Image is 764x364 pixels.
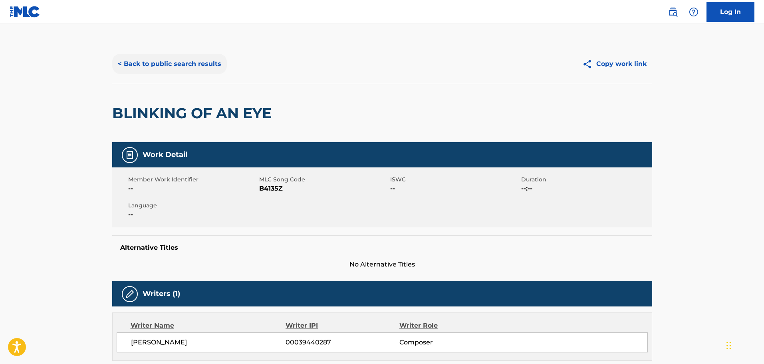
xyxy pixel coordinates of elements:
span: MLC Song Code [259,175,388,184]
img: help [689,7,699,17]
button: Copy work link [577,54,652,74]
iframe: Chat Widget [724,326,764,364]
span: -- [390,184,519,193]
button: < Back to public search results [112,54,227,74]
a: Log In [706,2,754,22]
h5: Alternative Titles [120,244,644,252]
span: [PERSON_NAME] [131,338,286,347]
h5: Work Detail [143,150,187,159]
div: Writer Name [131,321,286,330]
span: 00039440287 [286,338,399,347]
img: MLC Logo [10,6,40,18]
div: Writer Role [399,321,503,330]
div: Writer IPI [286,321,399,330]
span: Composer [399,338,503,347]
div: Help [686,4,702,20]
img: Writers [125,289,135,299]
span: Member Work Identifier [128,175,257,184]
img: Work Detail [125,150,135,160]
h2: BLINKING OF AN EYE [112,104,276,122]
h5: Writers (1) [143,289,180,298]
span: Duration [521,175,650,184]
div: Drag [726,334,731,358]
a: Public Search [665,4,681,20]
span: No Alternative Titles [112,260,652,269]
span: B4135Z [259,184,388,193]
span: ISWC [390,175,519,184]
span: -- [128,184,257,193]
img: search [668,7,678,17]
span: -- [128,210,257,219]
span: Language [128,201,257,210]
img: Copy work link [582,59,596,69]
span: --:-- [521,184,650,193]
